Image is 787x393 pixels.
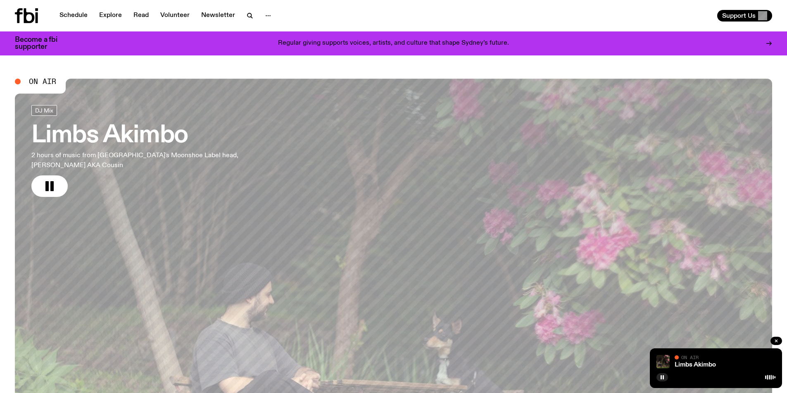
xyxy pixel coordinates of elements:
[15,36,68,50] h3: Become a fbi supporter
[31,105,57,116] a: DJ Mix
[29,78,56,85] span: On Air
[717,10,772,22] button: Support Us
[31,124,243,147] h3: Limbs Akimbo
[278,40,509,47] p: Regular giving supports voices, artists, and culture that shape Sydney’s future.
[128,10,154,22] a: Read
[55,10,93,22] a: Schedule
[196,10,240,22] a: Newsletter
[31,151,243,170] p: 2 hours of music from [GEOGRAPHIC_DATA]'s Moonshoe Label head, [PERSON_NAME] AKA Cousin
[94,10,127,22] a: Explore
[675,362,716,368] a: Limbs Akimbo
[155,10,195,22] a: Volunteer
[681,355,699,360] span: On Air
[31,105,243,197] a: Limbs Akimbo2 hours of music from [GEOGRAPHIC_DATA]'s Moonshoe Label head, [PERSON_NAME] AKA Cousin
[722,12,756,19] span: Support Us
[656,355,670,368] img: Jackson sits at an outdoor table, legs crossed and gazing at a black and brown dog also sitting a...
[35,107,53,113] span: DJ Mix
